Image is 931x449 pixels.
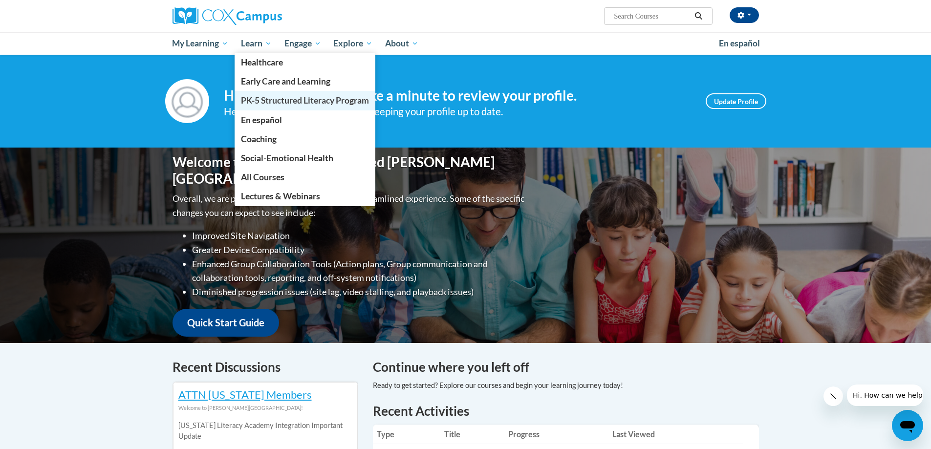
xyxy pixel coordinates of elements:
[6,7,79,15] span: Hi. How can we help?
[385,38,418,49] span: About
[691,10,706,22] button: Search
[224,87,691,104] h4: Hi [PERSON_NAME]! Take a minute to review your profile.
[173,358,358,377] h4: Recent Discussions
[235,32,278,55] a: Learn
[173,154,527,187] h1: Welcome to the new and improved [PERSON_NAME][GEOGRAPHIC_DATA]
[373,358,759,377] h4: Continue where you left off
[892,410,923,441] iframe: Button to launch messaging window
[173,309,279,337] a: Quick Start Guide
[173,192,527,220] p: Overall, we are proud to provide you with a more streamlined experience. Some of the specific cha...
[613,10,691,22] input: Search Courses
[504,425,608,444] th: Progress
[241,76,330,86] span: Early Care and Learning
[235,72,375,91] a: Early Care and Learning
[166,32,235,55] a: My Learning
[373,425,441,444] th: Type
[719,38,760,48] span: En español
[235,187,375,206] a: Lectures & Webinars
[706,93,766,109] a: Update Profile
[333,38,372,49] span: Explore
[241,115,282,125] span: En español
[192,285,527,299] li: Diminished progression issues (site lag, video stalling, and playback issues)
[379,32,425,55] a: About
[192,243,527,257] li: Greater Device Compatibility
[235,149,375,168] a: Social-Emotional Health
[327,32,379,55] a: Explore
[823,386,843,406] iframe: Close message
[235,110,375,129] a: En español
[440,425,504,444] th: Title
[235,168,375,187] a: All Courses
[178,403,352,413] div: Welcome to [PERSON_NAME][GEOGRAPHIC_DATA]!
[241,134,277,144] span: Coaching
[172,38,228,49] span: My Learning
[235,129,375,149] a: Coaching
[241,191,320,201] span: Lectures & Webinars
[608,425,743,444] th: Last Viewed
[241,153,333,163] span: Social-Emotional Health
[224,104,691,120] div: Help improve your experience by keeping your profile up to date.
[158,32,774,55] div: Main menu
[373,402,759,420] h1: Recent Activities
[847,385,923,406] iframe: Message from company
[241,38,272,49] span: Learn
[178,388,312,401] a: ATTN [US_STATE] Members
[241,57,283,67] span: Healthcare
[173,7,282,25] img: Cox Campus
[192,257,527,285] li: Enhanced Group Collaboration Tools (Action plans, Group communication and collaboration tools, re...
[241,172,284,182] span: All Courses
[284,38,321,49] span: Engage
[235,91,375,110] a: PK-5 Structured Literacy Program
[235,53,375,72] a: Healthcare
[178,420,352,442] p: [US_STATE] Literacy Academy Integration Important Update
[713,33,766,54] a: En español
[241,95,369,106] span: PK-5 Structured Literacy Program
[730,7,759,23] button: Account Settings
[173,7,358,25] a: Cox Campus
[192,229,527,243] li: Improved Site Navigation
[278,32,327,55] a: Engage
[165,79,209,123] img: Profile Image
